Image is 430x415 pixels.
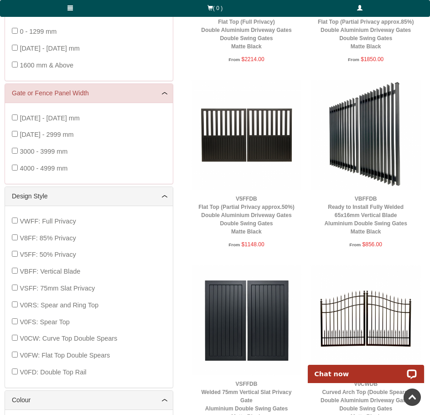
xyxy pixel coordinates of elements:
[12,395,166,405] a: Colour
[20,301,98,309] span: V0RS: Spear and Ring Top
[302,354,430,383] iframe: LiveChat chat widget
[242,241,264,248] span: $1148.00
[20,148,67,155] span: 3000 - 3999 mm
[20,318,69,326] span: V0FS: Spear Top
[192,265,302,376] img: VSFFDB - Welded 75mm Vertical Slat Privacy Gate - Aluminium Double Swing Gates - Matte Black - Ga...
[361,56,383,62] span: $1850.00
[20,114,79,122] span: [DATE] - [DATE] mm
[20,218,76,225] span: VWFF: Full Privacy
[348,57,359,62] span: From
[20,285,95,292] span: VSFF: 75mm Slat Privacy
[20,368,86,376] span: V0FD: Double Top Rail
[242,56,264,62] span: $2214.00
[363,241,382,248] span: $856.00
[20,335,117,342] span: V0CW: Curve Top Double Spears
[324,196,407,235] a: VBFFDBReady to Install Fully Welded 65x16mm Vertical BladeAluminium Double Swing GatesMatte Black
[228,57,240,62] span: From
[20,352,110,359] span: V0FW: Flat Top Double Spears
[198,196,295,235] a: V5FFDBFlat Top (Partial Privacy approx.50%)Double Aluminium Driveway GatesDouble Swing GatesMatte...
[12,192,166,201] a: Design Style
[20,165,67,172] span: 4000 - 4999 mm
[311,80,421,190] img: VBFFDB - Ready to Install Fully Welded 65x16mm Vertical Blade - Aluminium Double Swing Gates - Ma...
[20,28,57,35] span: 0 - 1299 mm
[20,45,79,52] span: [DATE] - [DATE] mm
[20,131,73,138] span: [DATE] - 2999 mm
[228,242,240,247] span: From
[349,242,361,247] span: From
[311,265,421,376] img: V0CWDB - Curved Arch Top (Double Spears) - Double Aluminium Driveway Gates - Double Swing Gates -...
[12,88,166,98] a: Gate or Fence Panel Width
[20,268,80,275] span: VBFF: Vertical Blade
[20,251,76,258] span: V5FF: 50% Privacy
[201,10,291,50] a: VWFFDBFlat Top (Full Privacy)Double Aluminium Driveway GatesDouble Swing GatesMatte Black
[192,80,302,190] img: V5FFDB - Flat Top (Partial Privacy approx.50%) - Double Aluminium Driveway Gates - Double Swing G...
[20,234,76,242] span: V8FF: 85% Privacy
[318,10,414,50] a: V8FFDBFlat Top (Partial Privacy approx.85%)Double Aluminium Driveway GatesDouble Swing GatesMatte...
[20,62,73,69] span: 1600 mm & Above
